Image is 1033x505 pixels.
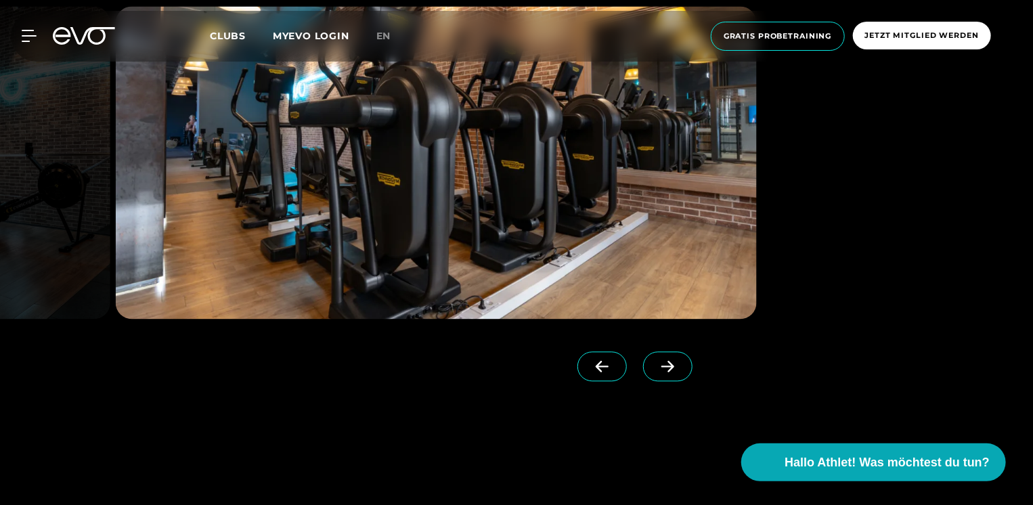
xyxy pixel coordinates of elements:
[376,28,408,44] a: en
[707,22,849,51] a: Gratis Probetraining
[376,30,391,42] span: en
[865,30,979,41] span: Jetzt Mitglied werden
[849,22,995,51] a: Jetzt Mitglied werden
[210,29,273,42] a: Clubs
[273,30,349,42] a: MYEVO LOGIN
[210,30,246,42] span: Clubs
[116,7,757,320] img: evofitness
[741,443,1006,481] button: Hallo Athlet! Was möchtest du tun?
[724,30,832,42] span: Gratis Probetraining
[785,454,990,472] span: Hallo Athlet! Was möchtest du tun?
